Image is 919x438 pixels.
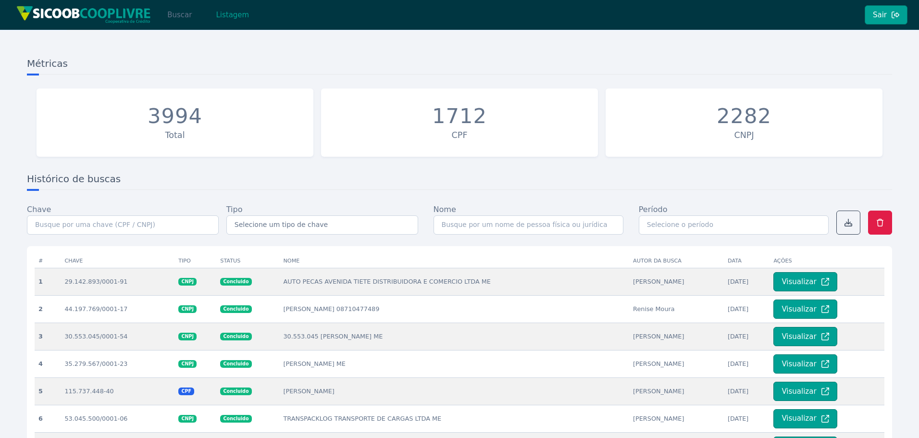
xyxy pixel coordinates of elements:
[220,278,251,286] span: Concluido
[865,5,907,25] button: Sair
[174,254,216,268] th: Tipo
[27,215,219,235] input: Busque por uma chave (CPF / CNPJ)
[773,300,837,319] button: Visualizar
[220,305,251,313] span: Concluido
[35,323,61,350] th: 3
[724,268,770,295] td: [DATE]
[178,388,194,395] span: CPF
[629,254,724,268] th: Autor da busca
[27,57,892,75] h3: Métricas
[220,360,251,368] span: Concluido
[326,129,593,141] div: CPF
[773,354,837,374] button: Visualizar
[629,268,724,295] td: [PERSON_NAME]
[35,254,61,268] th: #
[629,350,724,377] td: [PERSON_NAME]
[159,5,200,25] button: Buscar
[226,204,243,215] label: Tipo
[434,204,456,215] label: Nome
[61,254,174,268] th: Chave
[178,278,197,286] span: CNPJ
[35,268,61,295] th: 1
[724,405,770,432] td: [DATE]
[629,295,724,323] td: Renise Moura
[432,104,487,129] div: 1712
[61,295,174,323] td: 44.197.769/0001-17
[35,405,61,432] th: 6
[610,129,878,141] div: CNPJ
[178,360,197,368] span: CNPJ
[35,295,61,323] th: 2
[629,323,724,350] td: [PERSON_NAME]
[639,204,668,215] label: Período
[279,295,629,323] td: [PERSON_NAME] 08710477489
[216,254,279,268] th: Status
[16,6,151,24] img: img/sicoob_cooplivre.png
[61,405,174,432] td: 53.045.500/0001-06
[27,204,51,215] label: Chave
[61,323,174,350] td: 30.553.045/0001-54
[208,5,257,25] button: Listagem
[770,254,884,268] th: Ações
[724,377,770,405] td: [DATE]
[773,272,837,291] button: Visualizar
[279,323,629,350] td: 30.553.045 [PERSON_NAME] ME
[717,104,771,129] div: 2282
[220,388,251,395] span: Concluido
[220,415,251,423] span: Concluido
[61,377,174,405] td: 115.737.448-40
[279,405,629,432] td: TRANSPACKLOG TRANSPORTE DE CARGAS LTDA ME
[773,327,837,346] button: Visualizar
[724,350,770,377] td: [DATE]
[773,409,837,428] button: Visualizar
[724,254,770,268] th: Data
[178,415,197,423] span: CNPJ
[629,405,724,432] td: [PERSON_NAME]
[178,333,197,340] span: CNPJ
[61,268,174,295] td: 29.142.893/0001-91
[148,104,202,129] div: 3994
[279,377,629,405] td: [PERSON_NAME]
[724,295,770,323] td: [DATE]
[724,323,770,350] td: [DATE]
[639,215,829,235] input: Selecione o período
[35,377,61,405] th: 5
[35,350,61,377] th: 4
[629,377,724,405] td: [PERSON_NAME]
[220,333,251,340] span: Concluido
[279,268,629,295] td: AUTO PECAS AVENIDA TIETE DISTRIBUIDORA E COMERCIO LTDA ME
[773,382,837,401] button: Visualizar
[178,305,197,313] span: CNPJ
[434,215,623,235] input: Busque por um nome de pessoa física ou jurídica
[279,350,629,377] td: [PERSON_NAME] ME
[27,172,892,190] h3: Histórico de buscas
[41,129,309,141] div: Total
[279,254,629,268] th: Nome
[61,350,174,377] td: 35.279.567/0001-23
